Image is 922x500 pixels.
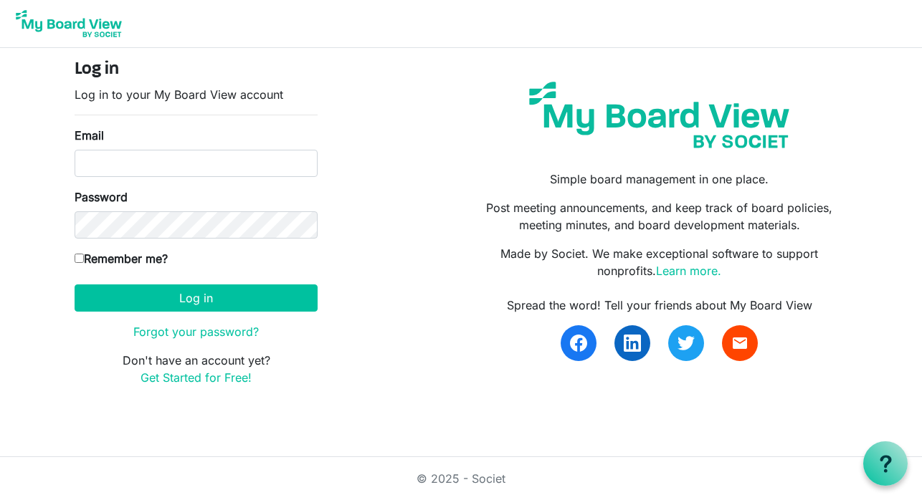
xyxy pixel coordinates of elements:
img: twitter.svg [678,335,695,352]
img: My Board View Logo [11,6,126,42]
img: my-board-view-societ.svg [518,71,800,159]
h4: Log in [75,59,318,80]
a: © 2025 - Societ [417,471,505,486]
img: facebook.svg [570,335,587,352]
label: Email [75,127,104,144]
label: Password [75,188,128,206]
a: email [722,325,758,361]
img: linkedin.svg [624,335,641,352]
p: Log in to your My Board View account [75,86,318,103]
input: Remember me? [75,254,84,263]
a: Learn more. [656,264,721,278]
p: Post meeting announcements, and keep track of board policies, meeting minutes, and board developm... [472,199,847,234]
button: Log in [75,284,318,312]
span: email [731,335,748,352]
p: Simple board management in one place. [472,170,847,188]
p: Made by Societ. We make exceptional software to support nonprofits. [472,245,847,279]
a: Forgot your password? [133,324,259,339]
label: Remember me? [75,250,168,267]
p: Don't have an account yet? [75,352,318,386]
a: Get Started for Free! [141,370,252,385]
div: Spread the word! Tell your friends about My Board View [472,297,847,314]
